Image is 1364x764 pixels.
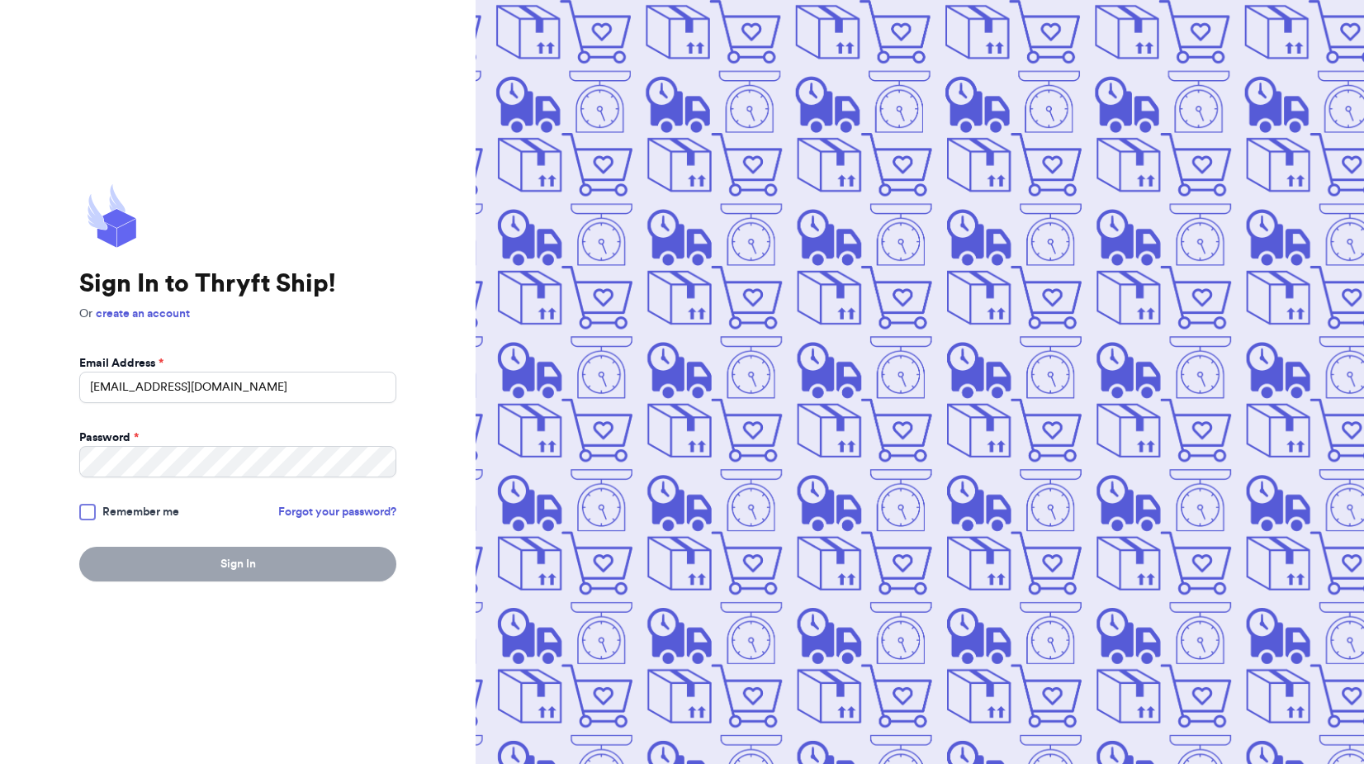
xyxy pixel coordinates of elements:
a: create an account [96,308,190,320]
h1: Sign In to Thryft Ship! [79,269,396,299]
p: Or [79,306,396,322]
label: Email Address [79,355,163,372]
label: Password [79,429,139,446]
a: Forgot your password? [278,504,396,520]
button: Sign In [79,547,396,581]
span: Remember me [102,504,179,520]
